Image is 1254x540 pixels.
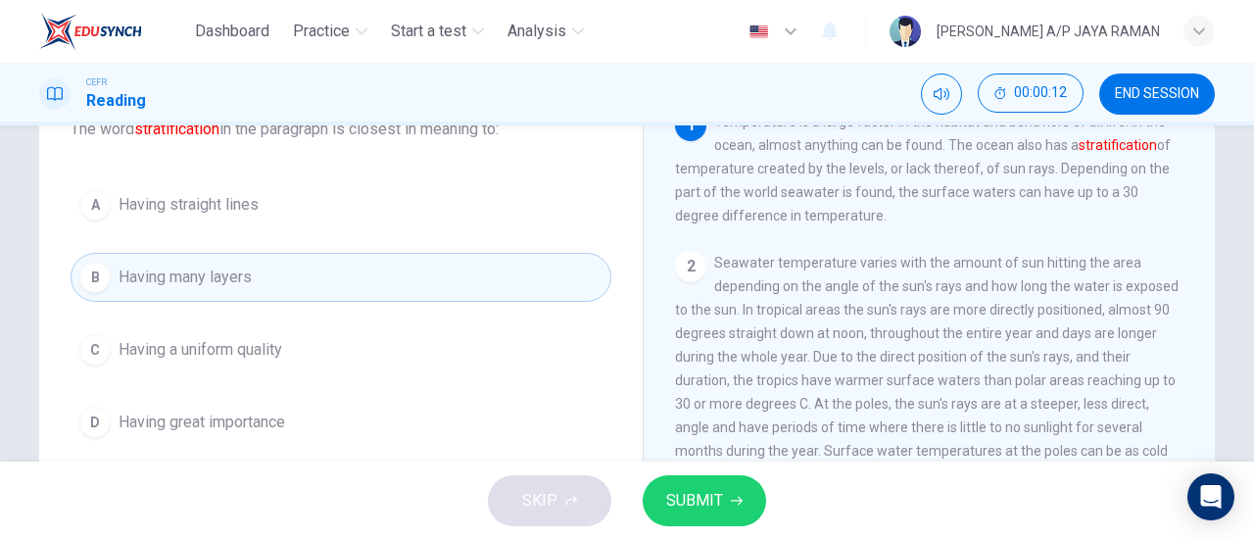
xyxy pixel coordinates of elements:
span: SUBMIT [666,487,723,515]
span: Analysis [507,20,566,43]
div: Hide [978,74,1084,115]
div: A [79,189,111,221]
img: en [747,25,771,39]
button: BHaving many layers [71,253,611,302]
span: Seawater temperature varies with the amount of sun hitting the area depending on the angle of the... [675,255,1179,482]
button: Dashboard [187,14,277,49]
h1: Reading [86,89,146,113]
span: Practice [293,20,350,43]
span: Dashboard [195,20,269,43]
img: Profile picture [890,16,921,47]
span: The word in the paragraph is closest in meaning to: [71,118,611,141]
img: EduSynch logo [39,12,142,51]
button: DHaving great importance [71,398,611,447]
div: B [79,262,111,293]
button: Practice [285,14,375,49]
div: C [79,334,111,366]
font: stratification [134,120,219,138]
span: Temperature is a large factor in the habitat and behaviors of all life. In the ocean, almost anyt... [675,114,1171,223]
button: Analysis [500,14,592,49]
button: AHaving straight lines [71,180,611,229]
div: Open Intercom Messenger [1187,473,1234,520]
button: Start a test [383,14,492,49]
span: END SESSION [1115,86,1199,102]
div: D [79,407,111,438]
button: 00:00:12 [978,74,1084,113]
font: stratification [1079,137,1157,153]
div: 1 [675,110,706,141]
div: 2 [675,251,706,282]
button: CHaving a uniform quality [71,325,611,374]
button: END SESSION [1099,74,1215,115]
span: 00:00:12 [1014,85,1067,101]
div: Mute [921,74,962,115]
span: Having many layers [119,266,252,289]
span: Start a test [391,20,466,43]
div: [PERSON_NAME] A/P JAYA RAMAN [937,20,1160,43]
button: SUBMIT [643,475,766,526]
span: Having great importance [119,411,285,434]
span: CEFR [86,75,107,89]
a: EduSynch logo [39,12,187,51]
span: Having a uniform quality [119,338,282,362]
span: Having straight lines [119,193,259,217]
